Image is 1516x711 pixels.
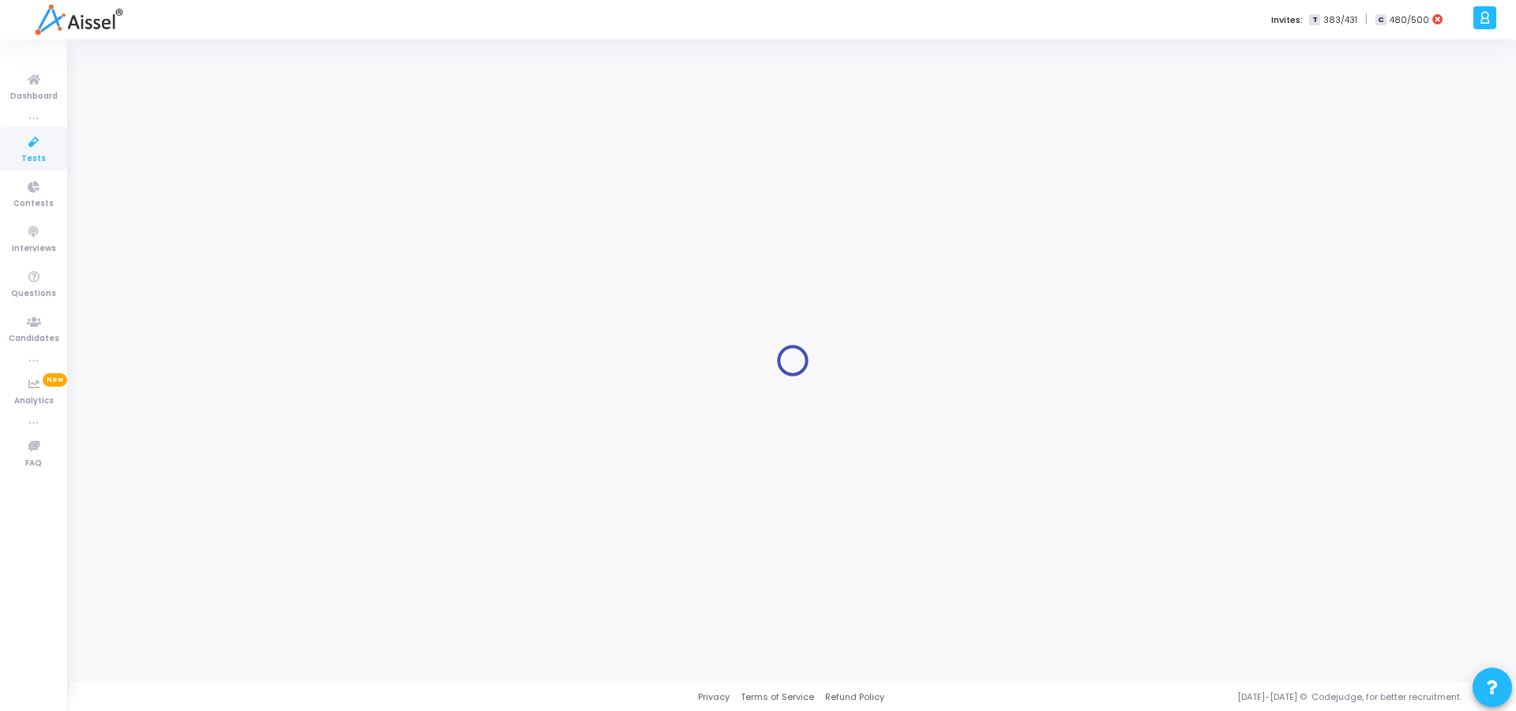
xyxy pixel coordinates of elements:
[884,690,1496,704] div: [DATE]-[DATE] © Codejudge, for better recruitment.
[12,242,56,256] span: Interviews
[9,332,59,346] span: Candidates
[10,90,58,103] span: Dashboard
[1271,13,1303,27] label: Invites:
[25,457,42,470] span: FAQ
[1365,11,1368,28] span: |
[35,4,122,36] img: logo
[14,395,54,408] span: Analytics
[43,373,67,387] span: New
[1375,14,1386,26] span: C
[11,287,56,301] span: Questions
[21,152,46,166] span: Tests
[1390,13,1429,27] span: 480/500
[825,690,884,704] a: Refund Policy
[698,690,730,704] a: Privacy
[1309,14,1319,26] span: T
[13,197,54,211] span: Contests
[1323,13,1357,27] span: 383/431
[741,690,814,704] a: Terms of Service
